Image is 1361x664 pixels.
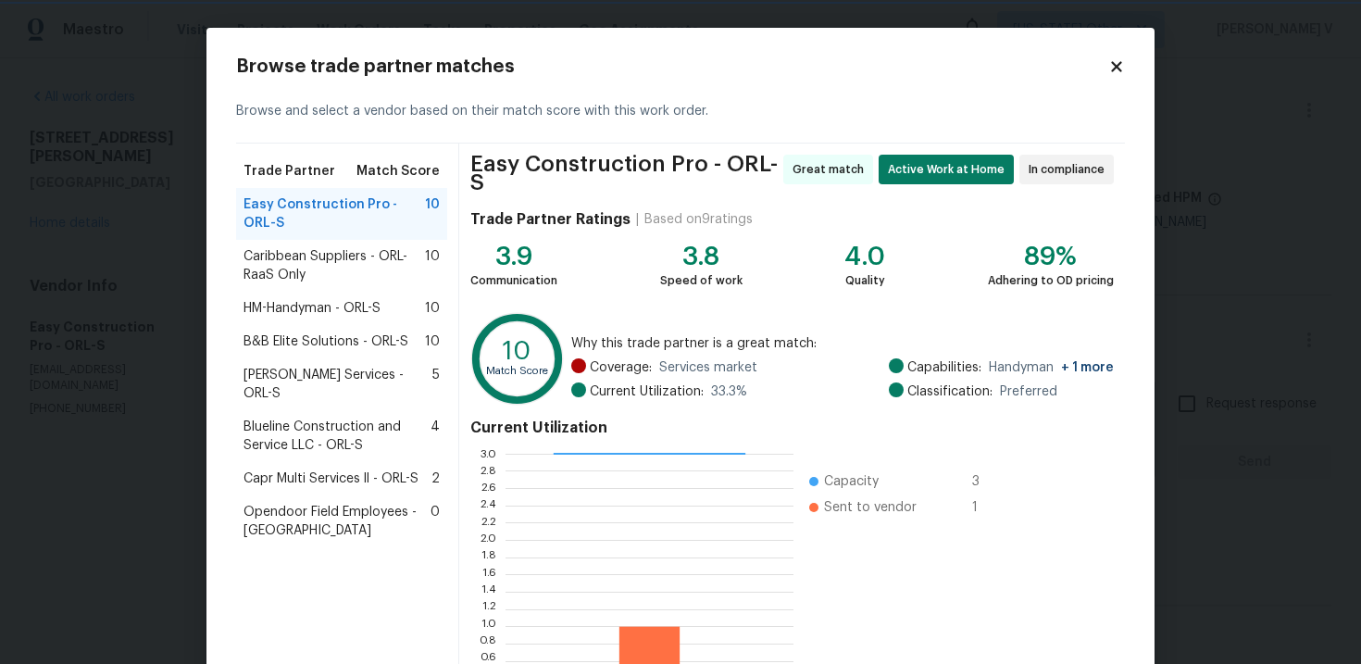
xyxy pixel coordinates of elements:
span: Coverage: [590,358,652,377]
text: 1.2 [482,604,496,615]
div: 3.8 [660,247,743,266]
span: Capr Multi Services ll - ORL-S [243,470,418,488]
span: 5 [432,366,440,403]
h4: Current Utilization [470,419,1114,437]
text: 2.0 [480,534,496,545]
text: 2.2 [481,517,496,528]
span: Easy Construction Pro - ORL-S [470,155,778,192]
span: Capacity [824,472,879,491]
text: 2.6 [481,482,496,494]
text: 1.8 [481,552,496,563]
span: Handyman [989,358,1114,377]
text: 10 [503,338,531,364]
span: Sent to vendor [824,498,917,517]
span: Capabilities: [907,358,981,377]
span: 33.3 % [711,382,747,401]
span: 10 [425,247,440,284]
span: Current Utilization: [590,382,704,401]
div: 89% [988,247,1114,266]
span: 10 [425,299,440,318]
span: Why this trade partner is a great match: [571,334,1114,353]
span: Opendoor Field Employees - [GEOGRAPHIC_DATA] [243,503,431,540]
div: Communication [470,271,557,290]
text: 2.8 [480,465,496,476]
text: 3.0 [480,448,496,459]
span: In compliance [1029,160,1112,179]
div: 3.9 [470,247,557,266]
div: Based on 9 ratings [644,210,753,229]
span: Preferred [1000,382,1057,401]
span: Services market [659,358,757,377]
span: Caribbean Suppliers - ORL-RaaS Only [243,247,425,284]
text: 1.0 [481,620,496,632]
text: 1.6 [482,569,496,580]
span: 4 [431,418,440,455]
div: Speed of work [660,271,743,290]
text: Match Score [486,366,548,376]
div: | [631,210,644,229]
span: Blueline Construction and Service LLC - ORL-S [243,418,431,455]
div: Browse and select a vendor based on their match score with this work order. [236,80,1125,144]
span: Match Score [356,162,440,181]
div: 4.0 [844,247,885,266]
span: 10 [425,332,440,351]
span: 0 [431,503,440,540]
span: 10 [425,195,440,232]
text: 2.4 [480,500,496,511]
text: 1.4 [481,586,496,597]
span: + 1 more [1061,361,1114,374]
div: Quality [844,271,885,290]
h2: Browse trade partner matches [236,57,1108,76]
span: 1 [972,498,1002,517]
span: 3 [972,472,1002,491]
span: HM-Handyman - ORL-S [243,299,381,318]
h4: Trade Partner Ratings [470,210,631,229]
span: Active Work at Home [888,160,1012,179]
span: Easy Construction Pro - ORL-S [243,195,425,232]
span: Classification: [907,382,993,401]
div: Adhering to OD pricing [988,271,1114,290]
span: B&B Elite Solutions - ORL-S [243,332,408,351]
text: 0.8 [479,638,496,649]
span: Trade Partner [243,162,335,181]
span: 2 [431,470,440,488]
span: Great match [793,160,871,179]
span: [PERSON_NAME] Services - ORL-S [243,366,432,403]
